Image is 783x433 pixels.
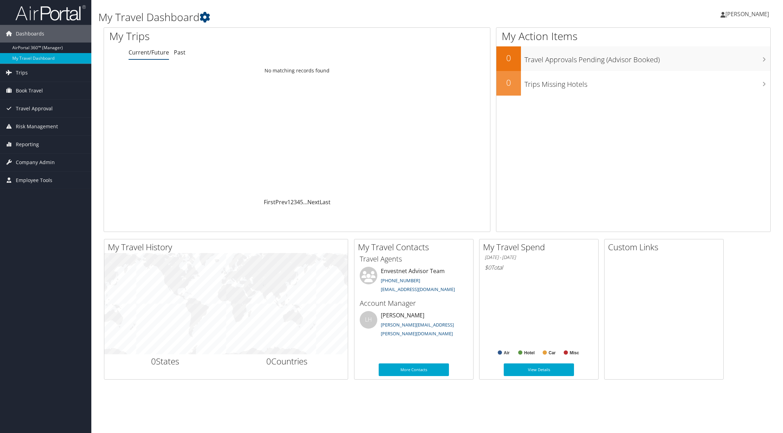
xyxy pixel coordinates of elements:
[358,241,473,253] h2: My Travel Contacts
[294,198,297,206] a: 3
[275,198,287,206] a: Prev
[16,172,52,189] span: Employee Tools
[300,198,303,206] a: 5
[16,64,28,82] span: Trips
[266,355,271,367] span: 0
[485,254,593,261] h6: [DATE] - [DATE]
[504,363,574,376] a: View Details
[485,264,593,271] h6: Total
[524,350,535,355] text: Hotel
[16,100,53,117] span: Travel Approval
[287,198,291,206] a: 1
[16,82,43,99] span: Book Travel
[725,10,769,18] span: [PERSON_NAME]
[320,198,331,206] a: Last
[174,49,185,56] a: Past
[360,254,468,264] h3: Travel Agents
[16,154,55,171] span: Company Admin
[356,267,471,296] li: Envestnet Advisor Team
[360,298,468,308] h3: Account Manager
[549,350,556,355] text: Car
[110,355,221,367] h2: States
[16,118,58,135] span: Risk Management
[379,363,449,376] a: More Contacts
[485,264,491,271] span: $0
[496,77,521,89] h2: 0
[297,198,300,206] a: 4
[291,198,294,206] a: 2
[496,71,771,96] a: 0Trips Missing Hotels
[151,355,156,367] span: 0
[496,46,771,71] a: 0Travel Approvals Pending (Advisor Booked)
[524,76,771,89] h3: Trips Missing Hotels
[496,29,771,44] h1: My Action Items
[303,198,307,206] span: …
[524,51,771,65] h3: Travel Approvals Pending (Advisor Booked)
[608,241,723,253] h2: Custom Links
[381,286,455,292] a: [EMAIL_ADDRESS][DOMAIN_NAME]
[496,52,521,64] h2: 0
[720,4,776,25] a: [PERSON_NAME]
[381,277,420,284] a: [PHONE_NUMBER]
[356,311,471,340] li: [PERSON_NAME]
[504,350,510,355] text: Air
[98,10,550,25] h1: My Travel Dashboard
[129,49,169,56] a: Current/Future
[108,241,348,253] h2: My Travel History
[104,64,490,77] td: No matching records found
[16,25,44,43] span: Dashboards
[109,29,324,44] h1: My Trips
[381,322,454,337] a: [PERSON_NAME][EMAIL_ADDRESS][PERSON_NAME][DOMAIN_NAME]
[231,355,343,367] h2: Countries
[360,311,377,329] div: LH
[307,198,320,206] a: Next
[15,5,86,21] img: airportal-logo.png
[264,198,275,206] a: First
[570,350,579,355] text: Misc
[16,136,39,153] span: Reporting
[483,241,598,253] h2: My Travel Spend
